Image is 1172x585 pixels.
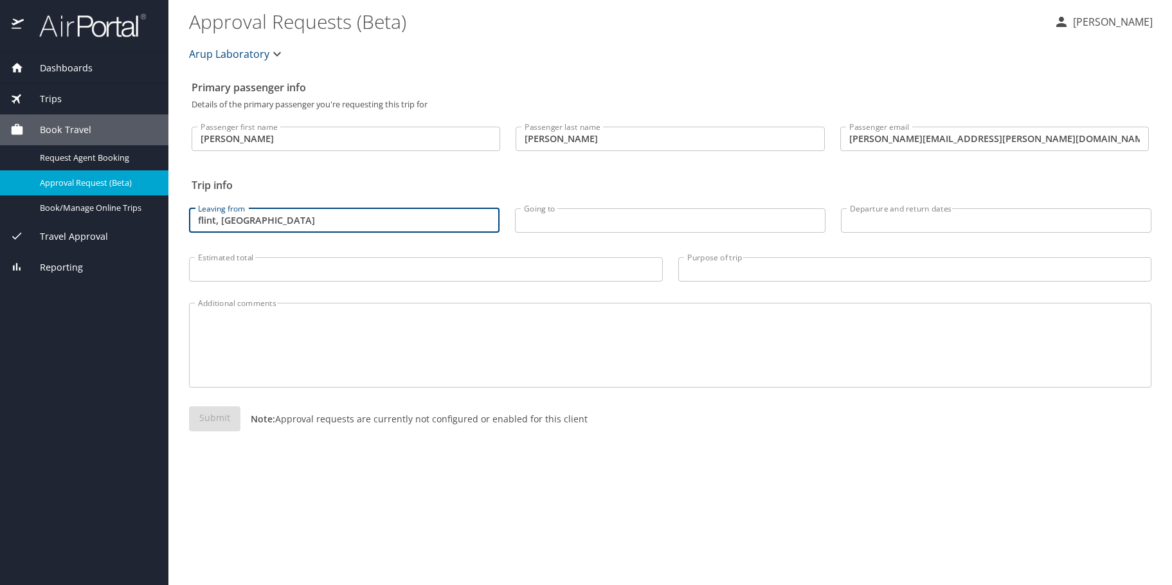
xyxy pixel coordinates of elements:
img: icon-airportal.png [12,13,25,38]
p: [PERSON_NAME] [1069,14,1153,30]
span: Request Agent Booking [40,152,153,164]
span: Dashboards [24,61,93,75]
span: Travel Approval [24,230,108,244]
h2: Trip info [192,175,1149,195]
span: Reporting [24,260,83,274]
h2: Primary passenger info [192,77,1149,98]
span: Arup Laboratory [189,45,269,63]
img: airportal-logo.png [25,13,146,38]
span: Book/Manage Online Trips [40,202,153,214]
button: Arup Laboratory [184,41,290,67]
p: Approval requests are currently not configured or enabled for this client [240,412,588,426]
span: Trips [24,92,62,106]
p: Details of the primary passenger you're requesting this trip for [192,100,1149,109]
button: [PERSON_NAME] [1049,10,1158,33]
span: Book Travel [24,123,91,137]
span: Approval Request (Beta) [40,177,153,189]
h1: Approval Requests (Beta) [189,1,1043,41]
strong: Note: [251,413,275,425]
